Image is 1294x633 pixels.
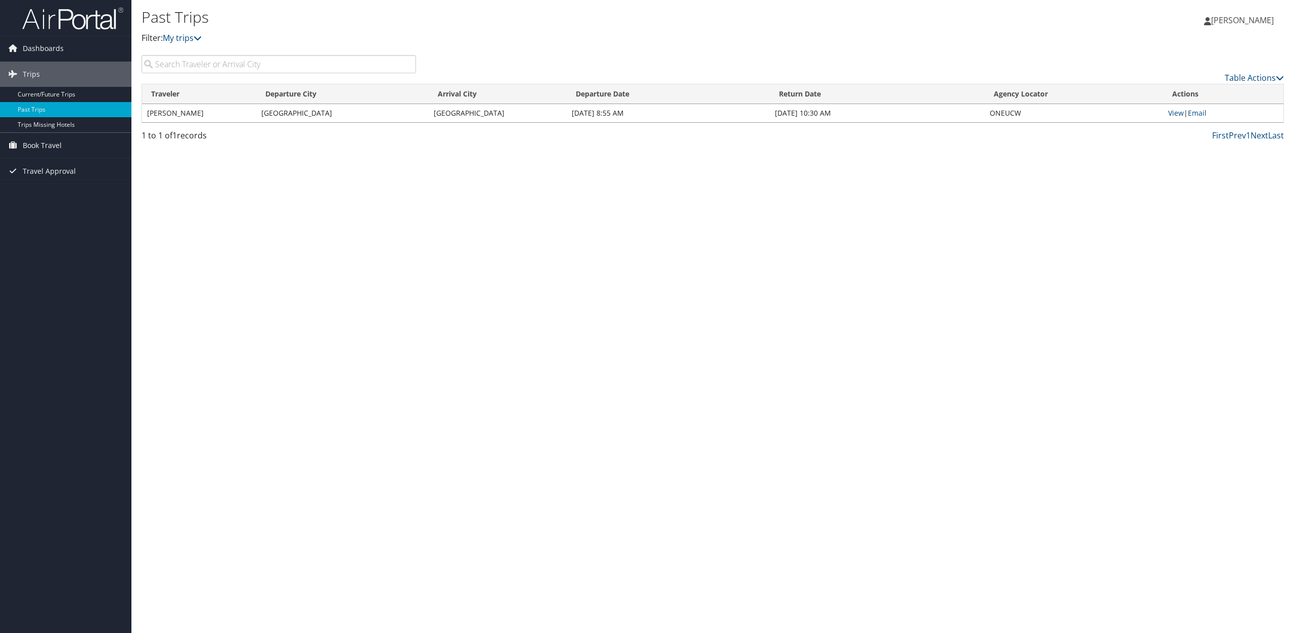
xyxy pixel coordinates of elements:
[1163,104,1283,122] td: |
[142,55,416,73] input: Search Traveler or Arrival City
[256,84,429,104] th: Departure City: activate to sort column ascending
[22,7,123,30] img: airportal-logo.png
[23,133,62,158] span: Book Travel
[1212,130,1229,141] a: First
[23,36,64,61] span: Dashboards
[142,129,416,147] div: 1 to 1 of records
[985,84,1163,104] th: Agency Locator: activate to sort column ascending
[429,84,567,104] th: Arrival City: activate to sort column ascending
[1268,130,1284,141] a: Last
[142,7,903,28] h1: Past Trips
[770,104,985,122] td: [DATE] 10:30 AM
[1246,130,1251,141] a: 1
[1204,5,1284,35] a: [PERSON_NAME]
[1168,108,1184,118] a: View
[256,104,429,122] td: [GEOGRAPHIC_DATA]
[429,104,567,122] td: [GEOGRAPHIC_DATA]
[1163,84,1283,104] th: Actions
[23,62,40,87] span: Trips
[1225,72,1284,83] a: Table Actions
[985,104,1163,122] td: ONEUCW
[1211,15,1274,26] span: [PERSON_NAME]
[1188,108,1207,118] a: Email
[567,104,770,122] td: [DATE] 8:55 AM
[142,84,256,104] th: Traveler: activate to sort column ascending
[23,159,76,184] span: Travel Approval
[1251,130,1268,141] a: Next
[142,104,256,122] td: [PERSON_NAME]
[142,32,903,45] p: Filter:
[172,130,177,141] span: 1
[1229,130,1246,141] a: Prev
[567,84,770,104] th: Departure Date: activate to sort column ascending
[770,84,985,104] th: Return Date: activate to sort column ascending
[163,32,202,43] a: My trips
